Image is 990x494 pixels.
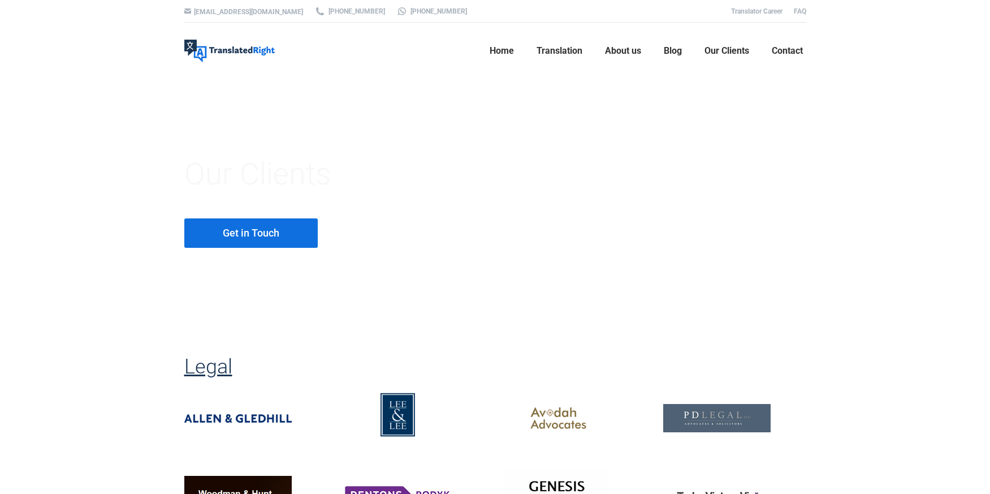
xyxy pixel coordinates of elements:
[794,7,806,15] a: FAQ
[660,33,685,69] a: Blog
[504,393,611,444] img: imageedit_6_4866302498
[533,33,586,69] a: Translation
[731,7,783,15] a: Translator Career
[772,45,803,57] span: Contact
[605,45,641,57] span: About us
[537,45,582,57] span: Translation
[184,355,806,379] h3: Legal
[184,218,318,248] a: Get in Touch
[602,33,645,69] a: About us
[663,393,771,444] img: imageedit_17_9067273217
[184,156,806,192] h1: Our Clients
[664,45,682,57] span: Blog
[344,218,487,272] div: QUESTIONS?
[184,40,275,62] img: Translated Right
[701,33,753,69] a: Our Clients
[768,33,806,69] a: Contact
[314,6,385,16] a: [PHONE_NUMBER]
[184,393,292,444] img: imageedit_10_6964040895
[486,33,517,69] a: Home
[490,45,514,57] span: Home
[344,242,472,269] strong: EMAIL [EMAIL_ADDRESS][DOMAIN_NAME]
[396,6,467,16] a: [PHONE_NUMBER]
[344,393,451,444] img: imageedit_20_4257661207
[223,227,279,239] span: Get in Touch
[704,45,749,57] span: Our Clients
[194,8,303,16] a: [EMAIL_ADDRESS][DOMAIN_NAME]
